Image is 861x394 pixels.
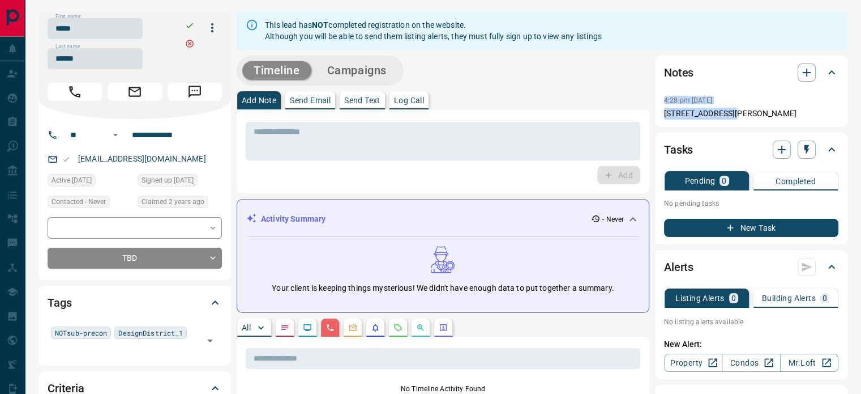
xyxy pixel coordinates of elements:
p: Completed [776,177,816,185]
p: 0 [731,294,736,302]
p: Activity Summary [261,213,325,225]
p: No pending tasks [664,195,838,212]
h2: Tags [48,294,71,312]
div: TBD [48,248,222,269]
div: Tags [48,289,222,316]
div: Notes [664,59,838,86]
svg: Lead Browsing Activity [303,323,312,332]
svg: Email Valid [62,155,70,163]
span: Claimed 2 years ago [142,196,204,207]
p: 0 [722,177,726,185]
p: - Never [602,214,624,224]
div: Wed Dec 14 2022 [138,196,222,211]
a: Condos [722,354,780,372]
button: Open [109,128,122,142]
span: NOTsub-precon [55,327,107,338]
h2: Notes [664,63,693,82]
a: Property [664,354,722,372]
svg: Emails [348,323,357,332]
div: Wed Dec 14 2022 [48,174,132,190]
svg: Agent Actions [439,323,448,332]
span: Signed up [DATE] [142,175,194,186]
span: Message [168,83,222,101]
span: Contacted - Never [52,196,106,207]
h2: Alerts [664,258,693,276]
a: Mr.Loft [780,354,838,372]
svg: Notes [280,323,289,332]
label: Last name [55,43,80,50]
p: Building Alerts [762,294,816,302]
p: No Timeline Activity Found [246,384,640,394]
svg: Requests [393,323,402,332]
strong: NOT [312,20,328,29]
p: [STREET_ADDRESS][PERSON_NAME] [664,108,838,120]
p: No listing alerts available [664,317,838,327]
button: Open [202,333,218,349]
span: Active [DATE] [52,175,92,186]
p: Send Text [344,96,380,104]
span: Call [48,83,102,101]
span: Email [108,83,162,101]
p: Pending [684,177,715,185]
p: Send Email [290,96,331,104]
svg: Listing Alerts [371,323,380,332]
p: New Alert: [664,338,838,350]
button: Timeline [242,61,311,80]
a: [EMAIL_ADDRESS][DOMAIN_NAME] [78,154,206,163]
label: First name [55,13,80,20]
svg: Opportunities [416,323,425,332]
p: 0 [823,294,827,302]
div: Activity Summary- Never [246,209,640,230]
p: 4:28 pm [DATE] [664,96,712,104]
div: This lead has completed registration on the website. Although you will be able to send them listi... [265,15,602,46]
h2: Tasks [664,141,693,159]
p: Add Note [242,96,276,104]
svg: Calls [325,323,335,332]
button: Campaigns [316,61,398,80]
button: New Task [664,219,838,237]
div: Wed Dec 14 2022 [138,174,222,190]
div: Tasks [664,136,838,163]
div: Alerts [664,253,838,281]
p: Listing Alerts [675,294,725,302]
p: All [242,324,251,332]
p: Your client is keeping things mysterious! We didn't have enough data to put together a summary. [272,282,614,294]
p: Log Call [394,96,424,104]
span: DesignDistrict_1 [118,327,183,338]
